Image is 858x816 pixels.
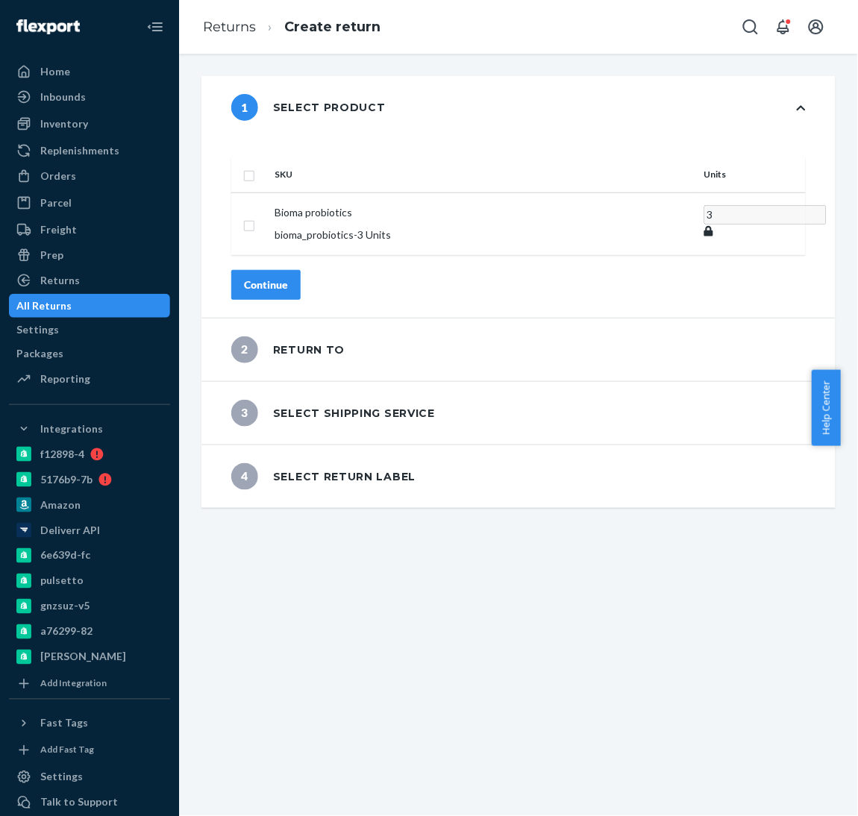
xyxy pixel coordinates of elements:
[9,712,170,735] button: Fast Tags
[9,243,170,267] a: Prep
[16,19,80,34] img: Flexport logo
[40,248,63,263] div: Prep
[9,85,170,109] a: Inbounds
[9,60,170,84] a: Home
[40,574,84,589] div: pulsetto
[40,195,72,210] div: Parcel
[9,269,170,292] a: Returns
[269,157,698,192] th: SKU
[9,417,170,441] button: Integrations
[9,112,170,136] a: Inventory
[231,94,386,121] div: Select product
[140,12,170,42] button: Close Navigation
[40,64,70,79] div: Home
[40,116,88,131] div: Inventory
[9,164,170,188] a: Orders
[9,741,170,759] a: Add Fast Tag
[40,650,126,665] div: [PERSON_NAME]
[704,205,827,225] input: Enter quantity
[9,139,170,163] a: Replenishments
[40,273,80,288] div: Returns
[40,677,107,690] div: Add Integration
[40,523,100,538] div: Deliverr API
[9,294,170,318] a: All Returns
[9,765,170,789] a: Settings
[244,277,288,292] div: Continue
[231,400,435,427] div: Select shipping service
[40,599,90,614] div: gnzsuz-v5
[16,346,63,361] div: Packages
[812,370,841,446] button: Help Center
[275,227,692,242] p: bioma_probiotics - 3 Units
[191,5,392,49] ol: breadcrumbs
[40,548,90,563] div: 6e639d-fc
[40,716,88,731] div: Fast Tags
[40,472,93,487] div: 5176b9-7b
[16,298,72,313] div: All Returns
[9,518,170,542] a: Deliverr API
[275,205,692,220] p: Bioma probiotics
[9,367,170,391] a: Reporting
[40,795,118,810] div: Talk to Support
[284,19,381,35] a: Create return
[40,498,81,512] div: Amazon
[40,770,83,785] div: Settings
[9,218,170,242] a: Freight
[9,342,170,365] a: Packages
[40,744,94,756] div: Add Fast Tag
[40,169,76,183] div: Orders
[40,143,119,158] div: Replenishments
[40,90,86,104] div: Inbounds
[40,222,77,237] div: Freight
[9,645,170,669] a: [PERSON_NAME]
[40,421,103,436] div: Integrations
[9,493,170,517] a: Amazon
[698,157,806,192] th: Units
[231,463,258,490] span: 4
[9,191,170,215] a: Parcel
[736,12,765,42] button: Open Search Box
[40,371,90,386] div: Reporting
[231,94,258,121] span: 1
[9,569,170,593] a: pulsetto
[9,675,170,693] a: Add Integration
[9,594,170,618] a: gnzsuz-v5
[9,468,170,492] a: 5176b9-7b
[9,620,170,644] a: a76299-82
[231,336,345,363] div: Return to
[231,336,258,363] span: 2
[768,12,798,42] button: Open notifications
[203,19,256,35] a: Returns
[231,463,416,490] div: Select return label
[9,442,170,466] a: f12898-4
[9,318,170,342] a: Settings
[40,624,93,639] div: a76299-82
[9,791,170,815] a: Talk to Support
[231,400,258,427] span: 3
[801,12,831,42] button: Open account menu
[9,544,170,568] a: 6e639d-fc
[231,270,301,300] button: Continue
[16,322,59,337] div: Settings
[40,447,84,462] div: f12898-4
